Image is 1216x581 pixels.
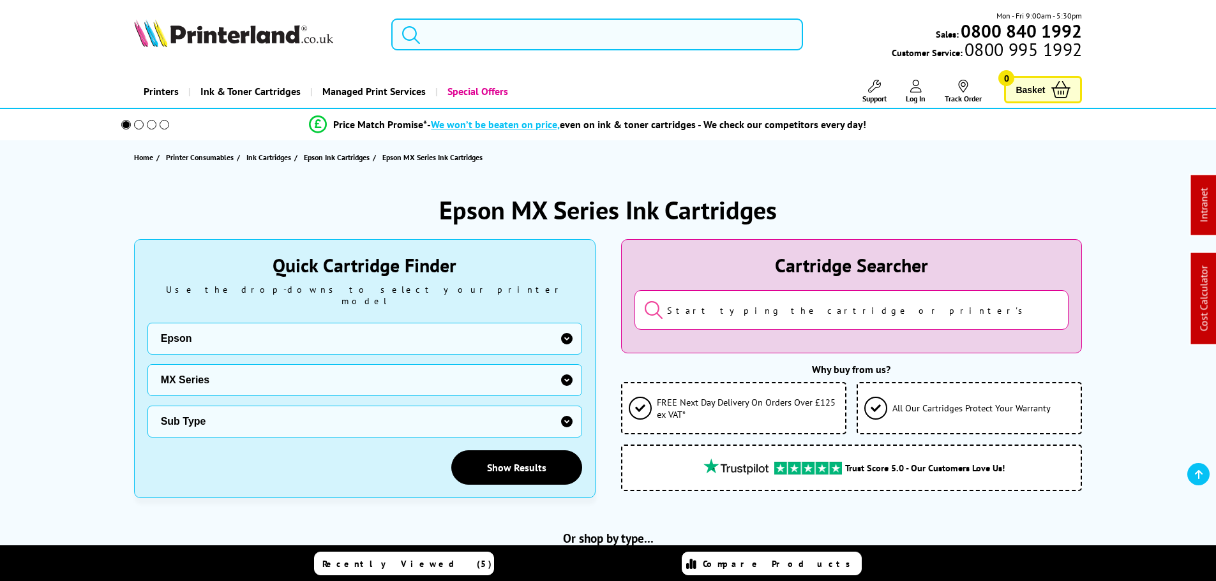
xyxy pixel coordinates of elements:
[936,28,959,40] span: Sales:
[1004,76,1082,103] a: Basket 0
[314,552,494,575] a: Recently Viewed (5)
[862,80,887,103] a: Support
[439,193,777,226] h1: Epson MX Series Ink Cartridges
[906,94,926,103] span: Log In
[147,253,582,277] div: Quick Cartridge Finder
[427,118,866,131] div: - even on ink & toner cartridges - We check our competitors every day!
[621,363,1083,376] div: Why buy from us?
[382,152,483,162] span: Epson MX Series Ink Cartridges
[134,75,188,108] a: Printers
[1197,188,1210,223] a: Intranet
[892,43,1082,59] span: Customer Service:
[246,151,291,164] span: Ink Cartridges
[634,290,1069,330] input: Start typing the cartridge or printer's name...
[188,75,310,108] a: Ink & Toner Cartridges
[945,80,982,103] a: Track Order
[310,75,435,108] a: Managed Print Services
[634,253,1069,277] div: Cartridge Searcher
[166,151,237,164] a: Printer Consumables
[134,19,333,47] img: Printerland Logo
[698,459,774,474] img: trustpilot rating
[906,80,926,103] a: Log In
[322,558,492,570] span: Recently Viewed (5)
[703,558,857,570] span: Compare Products
[1197,266,1210,332] a: Cost Calculator
[304,151,370,164] span: Epson Ink Cartridges
[147,284,582,307] div: Use the drop-downs to select your printer model
[682,552,862,575] a: Compare Products
[998,70,1014,86] span: 0
[862,94,887,103] span: Support
[333,118,427,131] span: Price Match Promise*
[431,118,560,131] span: We won’t be beaten on price,
[845,462,1005,474] span: Trust Score 5.0 - Our Customers Love Us!
[996,10,1082,22] span: Mon - Fri 9:00am - 5:30pm
[134,151,156,164] a: Home
[892,402,1051,414] span: All Our Cartridges Protect Your Warranty
[961,19,1082,43] b: 0800 840 1992
[200,75,301,108] span: Ink & Toner Cartridges
[304,151,373,164] a: Epson Ink Cartridges
[134,530,1083,546] h2: Or shop by type...
[246,151,294,164] a: Ink Cartridges
[1016,81,1045,98] span: Basket
[657,396,839,420] span: FREE Next Day Delivery On Orders Over £125 ex VAT*
[104,114,1072,136] li: modal_Promise
[959,25,1082,37] a: 0800 840 1992
[963,43,1082,55] span: 0800 995 1992
[134,19,376,50] a: Printerland Logo
[451,450,582,485] a: Show Results
[774,462,842,474] img: trustpilot rating
[435,75,518,108] a: Special Offers
[166,151,234,164] span: Printer Consumables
